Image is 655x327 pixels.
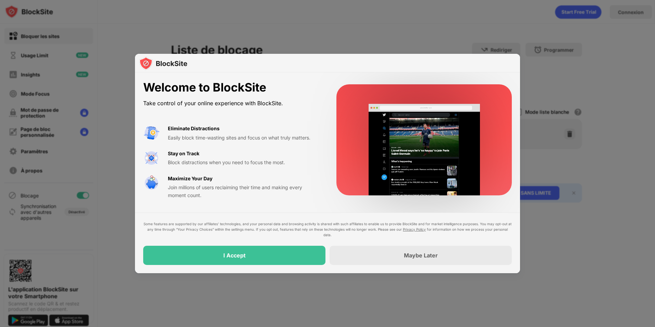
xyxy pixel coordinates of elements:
img: value-safe-time.svg [143,175,160,191]
div: Block distractions when you need to focus the most. [168,159,320,166]
div: Maximize Your Day [168,175,212,182]
img: logo-blocksite.svg [139,57,187,70]
div: Some features are supported by our affiliates’ technologies, and your personal data and browsing ... [143,221,512,238]
img: value-focus.svg [143,150,160,166]
div: Take control of your online experience with BlockSite. [143,98,320,108]
div: Eliminate Distractions [168,125,220,132]
div: Welcome to BlockSite [143,81,320,95]
img: value-avoid-distractions.svg [143,125,160,141]
div: Stay on Track [168,150,199,157]
div: Maybe Later [404,252,438,259]
a: Privacy Policy [403,227,426,231]
div: Easily block time-wasting sites and focus on what truly matters. [168,134,320,142]
div: I Accept [223,252,246,259]
iframe: Boîte de dialogue "Se connecter avec Google" [514,7,648,130]
div: Join millions of users reclaiming their time and making every moment count. [168,184,320,199]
